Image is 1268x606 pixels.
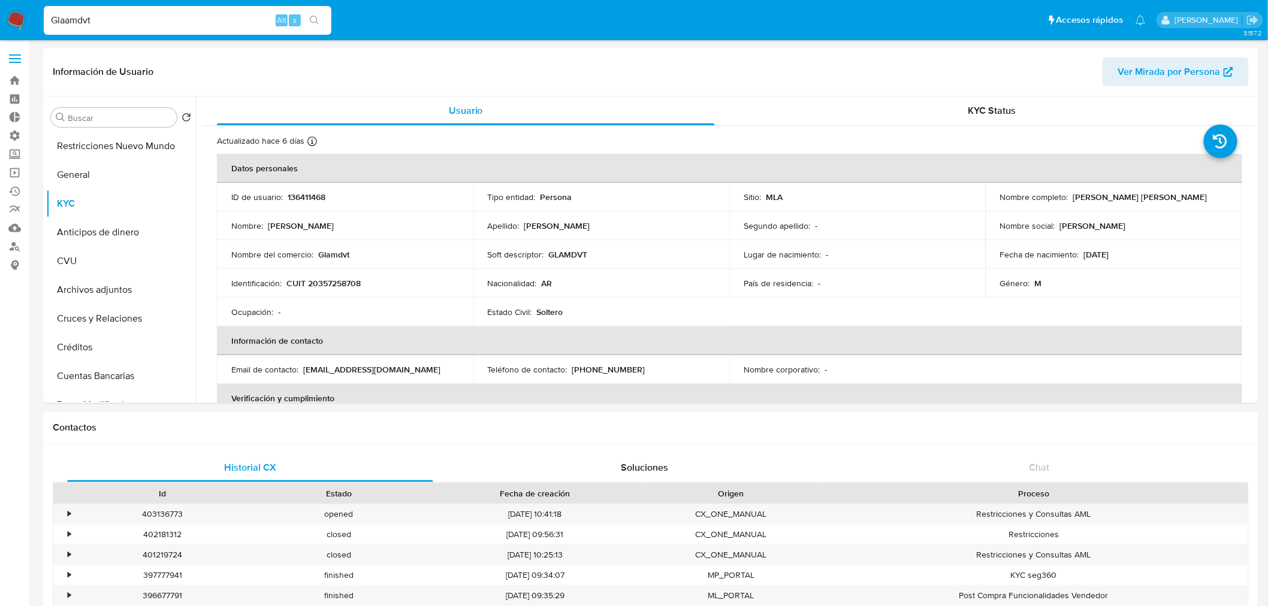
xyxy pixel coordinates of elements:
p: [EMAIL_ADDRESS][DOMAIN_NAME] [303,364,440,375]
div: Id [83,487,242,499]
span: Chat [1030,460,1050,474]
div: • [68,508,71,520]
p: 136411468 [288,192,325,202]
div: Restricciones [819,525,1248,544]
div: 397777941 [74,565,250,585]
p: - [278,307,280,317]
button: Ver Mirada por Persona [1103,57,1249,86]
div: [DATE] 09:34:07 [427,565,643,585]
p: Nombre social : [1000,220,1055,231]
div: Restricciones y Consultas AML [819,545,1248,565]
p: [PERSON_NAME] [PERSON_NAME] [1073,192,1207,202]
p: Ocupación : [231,307,273,317]
p: Identificación : [231,278,282,289]
button: search-icon [302,12,327,29]
p: [DATE] [1084,249,1109,260]
a: Salir [1246,14,1259,26]
button: Buscar [56,113,65,122]
p: CUIT 20357258708 [286,278,361,289]
div: finished [250,586,427,605]
p: - [818,278,820,289]
p: [PERSON_NAME] [1060,220,1126,231]
div: [DATE] 09:35:29 [427,586,643,605]
div: Restricciones y Consultas AML [819,504,1248,524]
div: Proceso [828,487,1240,499]
p: Nombre del comercio : [231,249,313,260]
div: 396677791 [74,586,250,605]
p: ID de usuario : [231,192,283,202]
p: Teléfono de contacto : [488,364,567,375]
th: Información de contacto [217,326,1242,355]
p: [PHONE_NUMBER] [572,364,645,375]
h1: Contactos [53,422,1249,434]
p: Género : [1000,278,1030,289]
div: Estado [259,487,418,499]
button: Créditos [46,333,196,362]
p: GLAMDVT [549,249,588,260]
p: País de residencia : [744,278,813,289]
p: AR [542,278,553,289]
div: [DATE] 10:25:13 [427,545,643,565]
p: Lugar de nacimiento : [744,249,821,260]
p: Nombre : [231,220,263,231]
span: Usuario [449,104,483,117]
div: finished [250,565,427,585]
button: Anticipos de dinero [46,218,196,247]
a: Notificaciones [1136,15,1146,25]
p: Nombre completo : [1000,192,1068,202]
p: - [825,364,827,375]
th: Verificación y cumplimiento [217,384,1242,413]
span: Accesos rápidos [1056,14,1124,26]
div: 402181312 [74,525,250,544]
div: • [68,529,71,540]
p: Email de contacto : [231,364,298,375]
input: Buscar usuario o caso... [44,13,331,28]
div: [DATE] 09:56:31 [427,525,643,544]
p: M [1035,278,1042,289]
div: CX_ONE_MANUAL [643,504,819,524]
div: MP_PORTAL [643,565,819,585]
span: s [293,14,297,26]
div: Origen [651,487,811,499]
button: Restricciones Nuevo Mundo [46,132,196,160]
button: Datos Modificados [46,390,196,419]
div: closed [250,525,427,544]
button: Archivos adjuntos [46,275,196,304]
div: KYC seg360 [819,565,1248,585]
div: ML_PORTAL [643,586,819,605]
p: Soltero [537,307,563,317]
p: zoe.breuer@mercadolibre.com [1175,14,1242,26]
h1: Información de Usuario [53,66,153,78]
span: Historial CX [224,460,276,474]
input: Buscar [68,113,172,123]
div: • [68,590,71,601]
button: KYC [46,189,196,218]
p: Segundo apellido : [744,220,810,231]
p: Apellido : [488,220,520,231]
button: Volver al orden por defecto [182,113,191,126]
span: Ver Mirada por Persona [1118,57,1221,86]
span: KYC Status [968,104,1016,117]
div: Post Compra Funcionalidades Vendedor [819,586,1248,605]
p: Sitio : [744,192,761,202]
p: Soft descriptor : [488,249,544,260]
p: Actualizado hace 6 días [217,135,304,147]
button: CVU [46,247,196,275]
div: 403136773 [74,504,250,524]
button: General [46,160,196,189]
p: MLA [766,192,783,202]
button: Cuentas Bancarias [46,362,196,390]
div: CX_ONE_MANUAL [643,525,819,544]
p: Tipo entidad : [488,192,536,202]
p: Nombre corporativo : [744,364,820,375]
div: closed [250,545,427,565]
span: Alt [277,14,286,26]
div: • [68,549,71,560]
p: Nacionalidad : [488,278,537,289]
p: Estado Civil : [488,307,532,317]
p: [PERSON_NAME] [524,220,590,231]
p: Glamdvt [318,249,349,260]
p: Fecha de nacimiento : [1000,249,1079,260]
div: [DATE] 10:41:18 [427,504,643,524]
p: Persona [541,192,572,202]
